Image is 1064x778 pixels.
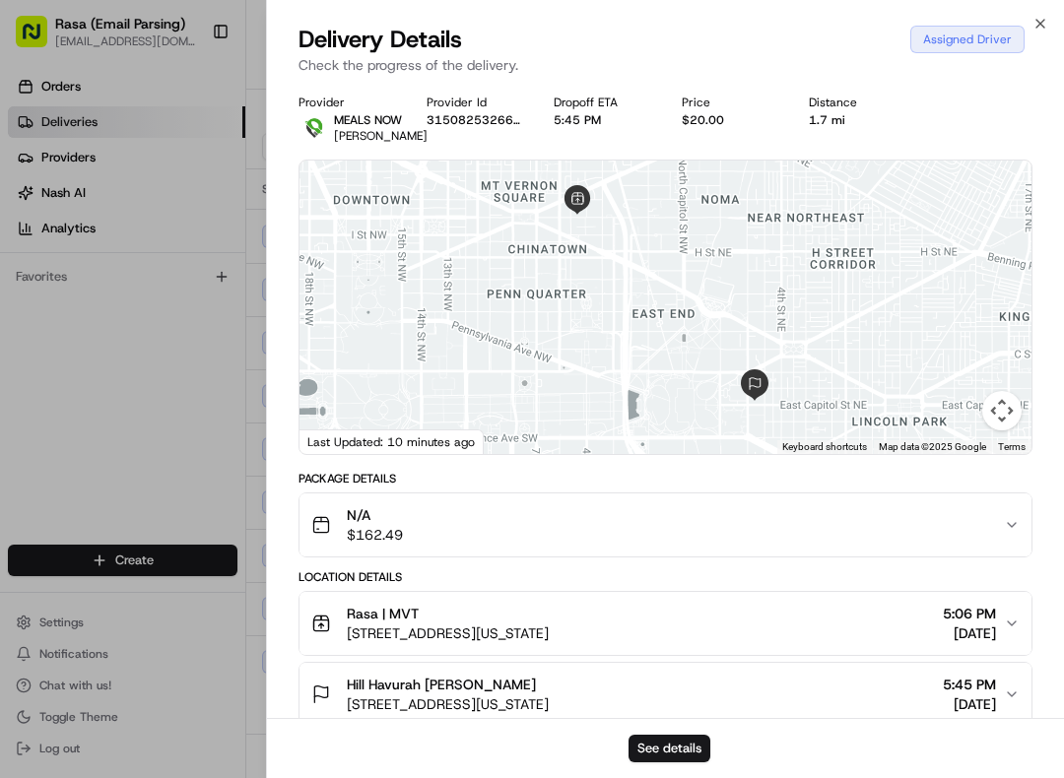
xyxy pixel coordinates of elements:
[682,95,778,110] div: Price
[20,256,126,272] div: Past conversations
[347,675,536,694] span: Hill Havurah [PERSON_NAME]
[347,694,549,714] span: [STREET_ADDRESS][US_STATE]
[39,359,55,375] img: 1736555255976-a54dd68f-1ca7-489b-9aae-adbdc363a1c4
[299,663,1031,726] button: Hill Havurah [PERSON_NAME][STREET_ADDRESS][US_STATE]5:45 PM[DATE]
[299,112,330,144] img: melas_now_logo.png
[427,112,523,128] button: 3150825326673924
[299,95,395,110] div: Provider
[347,505,403,525] span: N/A
[943,694,996,714] span: [DATE]
[347,525,403,545] span: $162.49
[41,188,77,224] img: 1724597045416-56b7ee45-8013-43a0-a6f9-03cb97ddad50
[139,487,238,503] a: Powered byPylon
[305,252,359,276] button: See all
[299,493,1031,556] button: N/A$162.49
[299,569,1032,585] div: Location Details
[166,305,173,321] span: •
[943,675,996,694] span: 5:45 PM
[174,358,215,374] span: [DATE]
[998,441,1026,452] a: Terms
[554,112,650,128] div: 5:45 PM
[196,488,238,503] span: Pylon
[334,112,402,128] span: MEALS NOW
[629,735,710,762] button: See details
[299,24,462,55] span: Delivery Details
[809,95,905,110] div: Distance
[299,592,1031,655] button: Rasa | MVT[STREET_ADDRESS][US_STATE]5:06 PM[DATE]
[20,188,55,224] img: 1736555255976-a54dd68f-1ca7-489b-9aae-adbdc363a1c4
[943,604,996,623] span: 5:06 PM
[89,208,271,224] div: We're available if you need us!
[809,112,905,128] div: 1.7 mi
[304,428,369,454] img: Google
[347,604,419,623] span: Rasa | MVT
[299,429,484,454] div: Last Updated: 10 minutes ago
[39,306,55,322] img: 1736555255976-a54dd68f-1ca7-489b-9aae-adbdc363a1c4
[20,20,59,59] img: Nash
[427,95,523,110] div: Provider Id
[335,194,359,218] button: Start new chat
[61,305,163,321] span: Klarizel Pensader
[299,55,1032,75] p: Check the progress of the delivery.
[61,358,160,374] span: [PERSON_NAME]
[299,471,1032,486] div: Package Details
[166,442,182,458] div: 💻
[177,305,218,321] span: [DATE]
[682,112,778,128] div: $20.00
[164,358,170,374] span: •
[982,391,1022,430] button: Map camera controls
[554,95,650,110] div: Dropoff ETA
[20,79,359,110] p: Welcome 👋
[39,440,151,460] span: Knowledge Base
[186,440,316,460] span: API Documentation
[347,623,549,643] span: [STREET_ADDRESS][US_STATE]
[943,623,996,643] span: [DATE]
[879,441,986,452] span: Map data ©2025 Google
[159,432,324,468] a: 💻API Documentation
[20,287,51,318] img: Klarizel Pensader
[782,440,867,454] button: Keyboard shortcuts
[334,128,428,144] span: [PERSON_NAME]
[20,340,51,371] img: Liam S.
[89,188,323,208] div: Start new chat
[12,432,159,468] a: 📗Knowledge Base
[304,428,369,454] a: Open this area in Google Maps (opens a new window)
[20,442,35,458] div: 📗
[51,127,325,148] input: Clear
